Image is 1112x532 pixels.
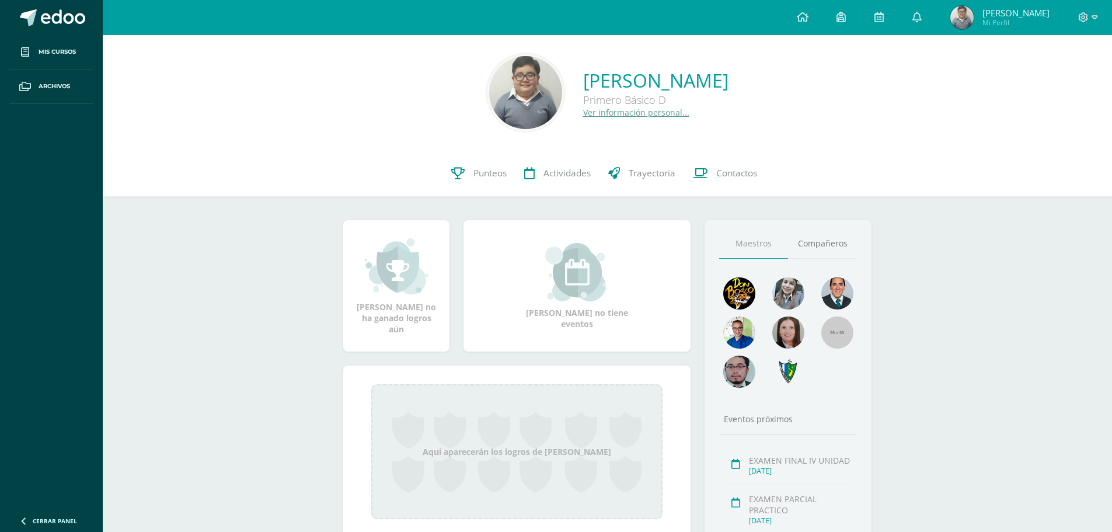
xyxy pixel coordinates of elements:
div: Eventos próximos [719,413,857,425]
a: Contactos [684,150,766,197]
img: 29fc2a48271e3f3676cb2cb292ff2552.png [723,277,755,310]
a: [PERSON_NAME] [583,68,728,93]
div: [PERSON_NAME] no tiene eventos [519,243,636,329]
span: Contactos [716,167,757,179]
img: 10741f48bcca31577cbcd80b61dad2f3.png [723,317,755,349]
a: Maestros [719,229,788,259]
span: Actividades [543,167,591,179]
img: d0e54f245e8330cebada5b5b95708334.png [723,356,755,388]
img: 4e2cd17a517949a8b8c3fbd71495feb4.png [489,56,562,129]
div: EXAMEN PARCIAL PRACTICO [749,493,853,516]
div: Aquí aparecerán los logros de [PERSON_NAME] [371,384,663,519]
a: Trayectoria [599,150,684,197]
a: Actividades [515,150,599,197]
img: 67c3d6f6ad1c930a517675cdc903f95f.png [772,317,804,349]
a: Compañeros [788,229,857,259]
div: [DATE] [749,516,853,526]
img: achievement_small.png [365,237,428,295]
a: Archivos [9,69,93,104]
span: Archivos [39,82,70,91]
span: [PERSON_NAME] [982,7,1050,19]
span: Mi Perfil [982,18,1050,27]
a: Ver información personal... [583,107,689,118]
div: EXAMEN FINAL IV UNIDAD [749,455,853,466]
img: 45bd7986b8947ad7e5894cbc9b781108.png [772,277,804,310]
span: Cerrar panel [33,517,77,525]
img: 55x55 [821,317,853,349]
div: [PERSON_NAME] no ha ganado logros aún [355,237,438,335]
img: 3ba3423faefa342bc2c5b8ea565e626e.png [950,6,974,29]
span: Punteos [473,167,507,179]
div: Primero Básico D [583,93,728,107]
a: Punteos [442,150,515,197]
img: 7cab5f6743d087d6deff47ee2e57ce0d.png [772,356,804,388]
div: [DATE] [749,466,853,476]
img: eec80b72a0218df6e1b0c014193c2b59.png [821,277,853,310]
span: Trayectoria [629,167,675,179]
span: Mis cursos [39,47,76,57]
img: event_small.png [545,243,609,301]
a: Mis cursos [9,35,93,69]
